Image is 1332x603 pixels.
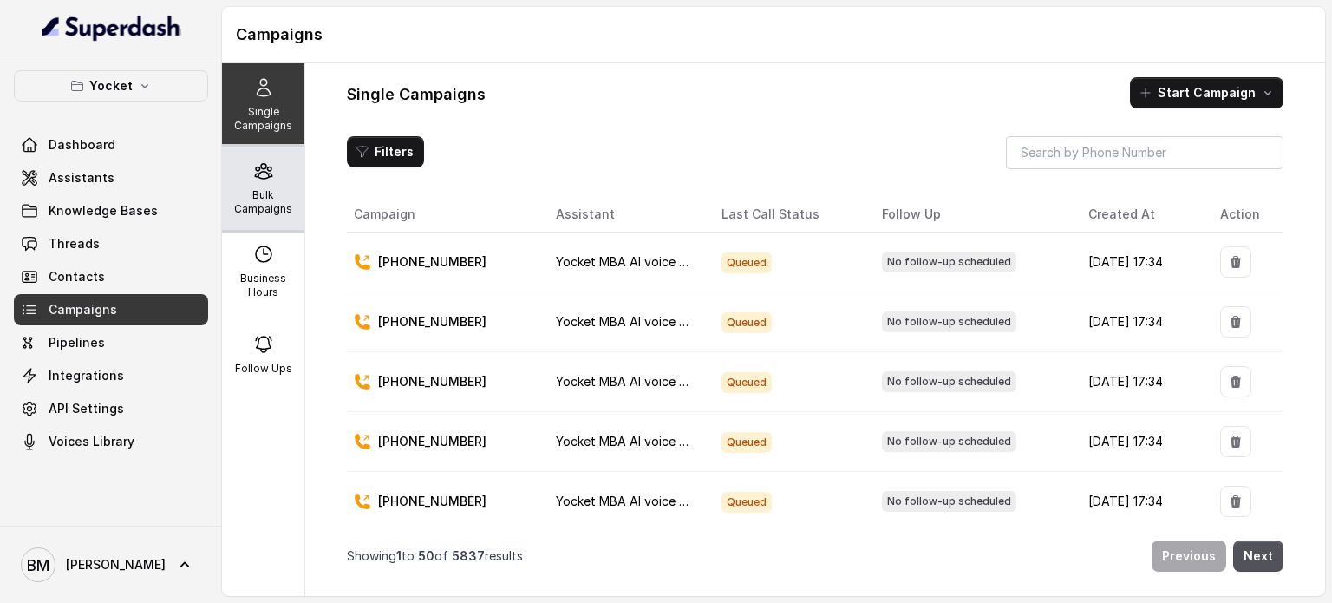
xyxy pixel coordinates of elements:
h1: Campaigns [236,21,1311,49]
p: Showing to of results [347,547,523,565]
span: Contacts [49,268,105,285]
h1: Single Campaigns [347,81,486,108]
span: No follow-up scheduled [882,371,1016,392]
span: Threads [49,235,100,252]
span: Yocket MBA AI voice Agent [556,374,715,389]
a: Assistants [14,162,208,193]
p: Yocket [89,75,133,96]
td: [DATE] 17:34 [1074,472,1206,532]
span: Dashboard [49,136,115,154]
span: Queued [721,312,772,333]
button: Start Campaign [1130,77,1283,108]
p: [PHONE_NUMBER] [378,373,486,390]
span: No follow-up scheduled [882,252,1016,272]
span: Assistants [49,169,114,187]
span: Yocket MBA AI voice Agent [556,434,715,449]
p: [PHONE_NUMBER] [378,433,486,450]
span: 1 [396,548,402,563]
img: light.svg [42,14,181,42]
span: Queued [721,252,772,273]
span: API Settings [49,400,124,417]
a: Integrations [14,360,208,391]
span: No follow-up scheduled [882,431,1016,452]
th: Campaign [347,197,542,233]
span: Knowledge Bases [49,202,158,220]
a: Contacts [14,261,208,292]
th: Created At [1074,197,1206,233]
th: Assistant [542,197,708,233]
span: Yocket MBA AI voice Agent [556,494,715,508]
th: Last Call Status [708,197,868,233]
a: [PERSON_NAME] [14,541,208,589]
p: [PHONE_NUMBER] [378,313,486,331]
button: Next [1233,541,1283,572]
td: [DATE] 17:34 [1074,233,1206,292]
a: Knowledge Bases [14,195,208,226]
th: Action [1206,197,1283,233]
button: Filters [347,136,424,167]
a: Voices Library [14,426,208,457]
span: Voices Library [49,433,134,450]
span: Yocket MBA AI voice Agent [556,314,715,329]
span: 5837 [452,548,485,563]
span: 50 [418,548,434,563]
span: Queued [721,492,772,513]
nav: Pagination [347,530,1283,582]
span: Queued [721,372,772,393]
p: Single Campaigns [229,105,297,133]
a: Pipelines [14,327,208,358]
td: [DATE] 17:34 [1074,412,1206,472]
a: API Settings [14,393,208,424]
p: Business Hours [229,272,297,299]
button: Yocket [14,70,208,102]
span: No follow-up scheduled [882,491,1016,512]
text: BM [27,556,49,574]
p: [PHONE_NUMBER] [378,493,486,510]
td: [DATE] 17:34 [1074,292,1206,352]
a: Campaigns [14,294,208,325]
span: Campaigns [49,301,117,318]
p: [PHONE_NUMBER] [378,253,486,271]
td: [DATE] 17:34 [1074,352,1206,412]
span: Queued [721,432,772,453]
p: Follow Ups [235,362,292,376]
span: [PERSON_NAME] [66,556,166,574]
a: Dashboard [14,129,208,161]
span: Pipelines [49,334,105,351]
button: Previous [1152,541,1226,572]
span: No follow-up scheduled [882,311,1016,332]
span: Yocket MBA AI voice Agent [556,254,715,269]
p: Bulk Campaigns [229,188,297,216]
a: Threads [14,228,208,259]
th: Follow Up [868,197,1074,233]
span: Integrations [49,367,124,384]
input: Search by Phone Number [1006,136,1283,169]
